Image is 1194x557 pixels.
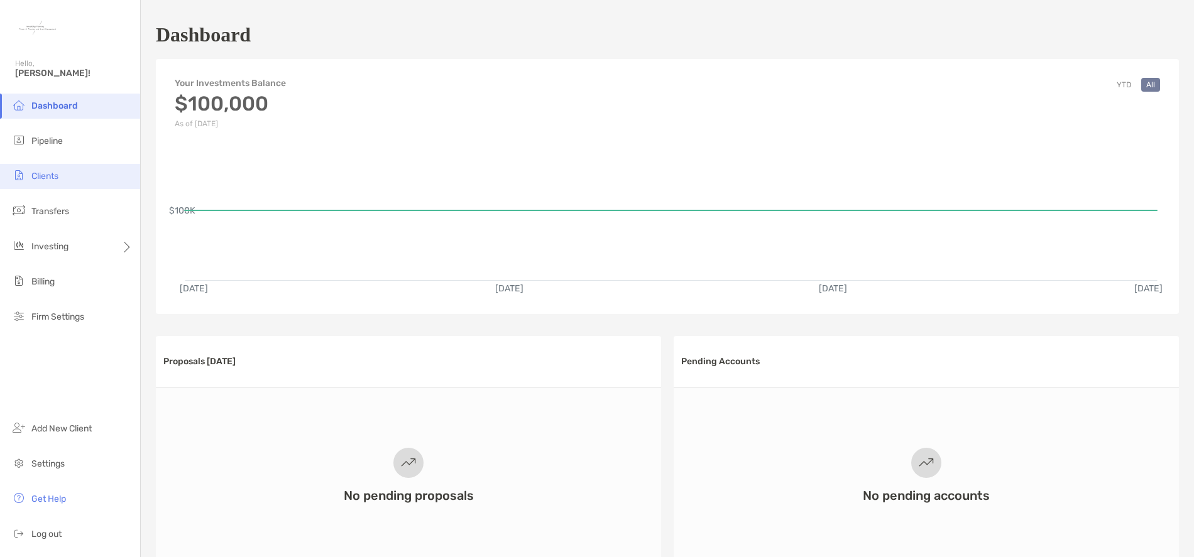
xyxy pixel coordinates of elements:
img: clients icon [11,168,26,183]
img: settings icon [11,455,26,470]
span: [PERSON_NAME]! [15,68,133,78]
span: Settings [31,458,65,469]
span: Investing [31,241,68,252]
p: As of [DATE] [175,119,286,128]
span: Dashboard [31,100,78,111]
img: Zoe Logo [15,5,60,50]
span: Log out [31,529,62,539]
span: Firm Settings [31,311,84,322]
img: transfers icon [11,203,26,218]
text: [DATE] [1134,283,1163,294]
img: add_new_client icon [11,420,26,435]
h3: No pending accounts [863,488,990,503]
span: Add New Client [31,423,92,434]
h3: No pending proposals [344,488,474,503]
span: Clients [31,171,58,181]
h4: Your Investments Balance [175,78,286,89]
button: All [1141,78,1160,92]
img: dashboard icon [11,97,26,112]
img: billing icon [11,273,26,288]
text: [DATE] [180,283,208,294]
h3: Pending Accounts [681,356,760,367]
img: investing icon [11,238,26,253]
text: [DATE] [819,283,847,294]
text: $100K [169,205,195,216]
span: Billing [31,276,55,287]
span: Pipeline [31,136,63,146]
img: logout icon [11,526,26,541]
img: firm-settings icon [11,308,26,323]
h3: $100,000 [175,92,286,116]
img: get-help icon [11,490,26,506]
img: pipeline icon [11,132,26,148]
button: YTD [1112,78,1136,92]
h1: Dashboard [156,23,251,46]
span: Transfers [31,206,69,217]
span: Get Help [31,494,66,504]
h3: Proposals [DATE] [163,356,236,367]
text: [DATE] [495,283,523,294]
